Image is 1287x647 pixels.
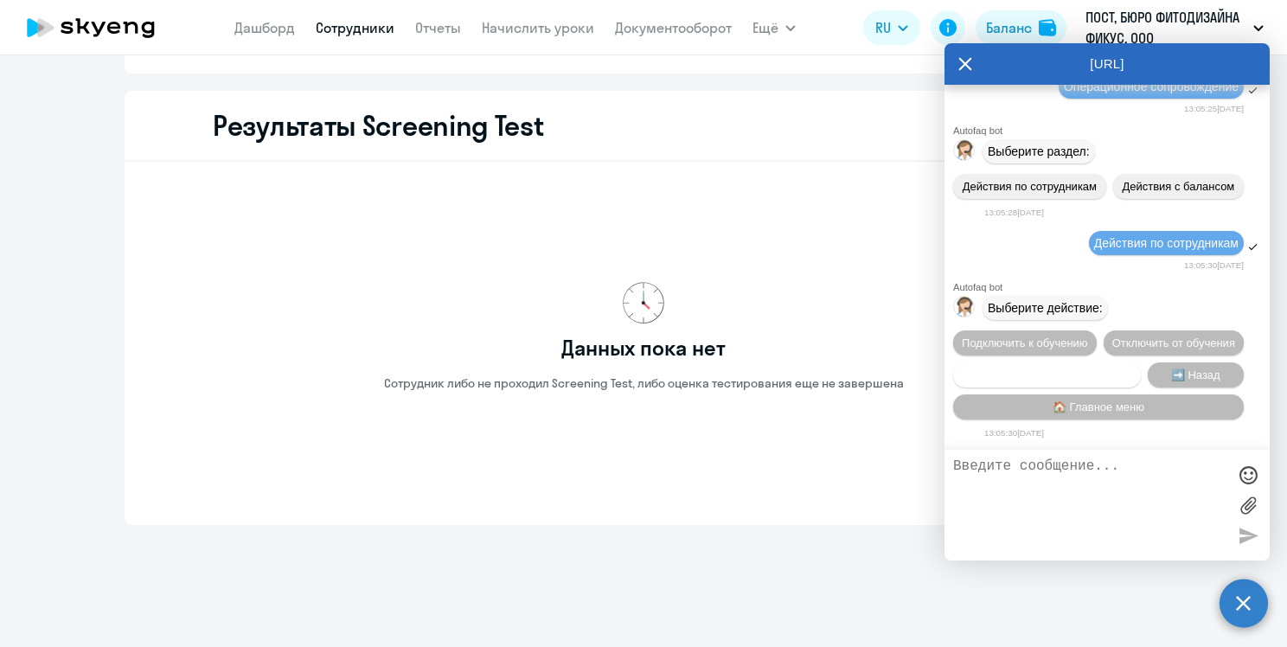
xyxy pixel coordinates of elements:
[962,336,1088,349] span: Подключить к обучению
[986,17,1032,38] div: Баланс
[1235,492,1261,518] label: Лимит 10 файлов
[954,297,976,322] img: bot avatar
[1064,80,1239,93] span: Операционное сопровождение
[1053,400,1144,413] span: 🏠 Главное меню
[1104,330,1244,356] button: Отключить от обучения
[963,180,1097,193] span: Действия по сотрудникам
[953,282,1270,292] div: Autofaq bot
[1077,7,1272,48] button: ПОСТ, БЮРО ФИТОДИЗАЙНА ФИКУС, ООО
[1184,260,1244,270] time: 13:05:30[DATE]
[953,330,1097,356] button: Подключить к обучению
[561,334,725,362] h3: Данных пока нет
[384,375,904,391] p: Сотрудник либо не проходил Screening Test, либо оценка тестирования еще не завершена
[988,301,1103,315] span: Выберите действие:
[953,174,1106,199] button: Действия по сотрудникам
[1112,336,1235,349] span: Отключить от обучения
[1184,104,1244,113] time: 13:05:25[DATE]
[615,19,732,36] a: Документооборот
[984,208,1044,217] time: 13:05:28[DATE]
[976,10,1066,45] button: Балансbalance
[1094,236,1239,250] span: Действия по сотрудникам
[1122,180,1234,193] span: Действия с балансом
[954,140,976,165] img: bot avatar
[1039,19,1056,36] img: balance
[1171,368,1220,381] span: ➡️ Назад
[988,144,1090,158] span: Выберите раздел:
[953,125,1270,136] div: Autofaq bot
[875,17,891,38] span: RU
[1148,362,1245,388] button: ➡️ Назад
[953,362,1141,388] button: Сотруднику нужна помощь
[953,394,1244,420] button: 🏠 Главное меню
[234,19,295,36] a: Дашборд
[863,10,920,45] button: RU
[415,19,461,36] a: Отчеты
[316,19,394,36] a: Сотрудники
[984,428,1044,438] time: 13:05:30[DATE]
[1113,174,1244,199] button: Действия с балансом
[752,17,778,38] span: Ещё
[213,108,544,143] h2: Результаты Screening Test
[1085,7,1246,48] p: ПОСТ, БЮРО ФИТОДИЗАЙНА ФИКУС, ООО
[976,368,1117,381] span: Сотруднику нужна помощь
[623,282,664,323] img: no-data
[482,19,594,36] a: Начислить уроки
[752,10,796,45] button: Ещё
